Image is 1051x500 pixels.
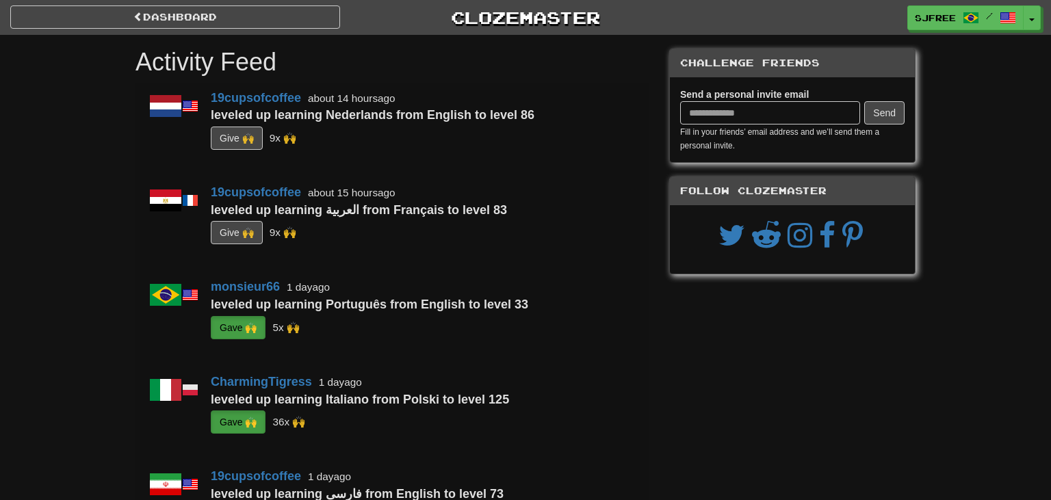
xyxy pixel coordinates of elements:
strong: leveled up learning Nederlands from English to level 86 [211,108,534,122]
small: about 15 hours ago [308,187,395,198]
a: CharmingTigress [211,375,312,389]
a: 19cupsofcoffee [211,91,301,105]
strong: leveled up learning العربية from Français to level 83 [211,203,507,217]
small: 1 day ago [319,376,362,388]
strong: Send a personal invite email [680,89,809,100]
a: 19cupsofcoffee [211,185,301,199]
h1: Activity Feed [135,49,649,76]
button: Gave 🙌 [211,410,265,434]
small: rav3l<br />superwinston<br />Morela<br />LuciusVorenusX<br />atila_fakacz<br />CharmingTigress<br... [270,132,296,144]
div: Follow Clozemaster [670,177,915,205]
div: Challenge Friends [670,49,915,77]
small: about 14 hours ago [308,92,395,104]
small: rav3l<br />superwinston<br />Morela<br />LuciusVorenusX<br />atila_fakacz<br />CharmingTigress<br... [270,226,296,238]
a: Clozemaster [361,5,690,29]
strong: leveled up learning Italiano from Polski to level 125 [211,393,509,406]
strong: leveled up learning Português from English to level 33 [211,298,528,311]
a: 19cupsofcoffee [211,469,301,483]
a: Dashboard [10,5,340,29]
small: 19cupsofcoffee<br />JioMc<br />Morela<br />sjfree<br />CharmingTigress [272,321,299,333]
span: / [986,11,993,21]
button: Give 🙌 [211,221,263,244]
small: 1 day ago [287,281,330,293]
button: Send [864,101,905,124]
small: Fill in your friends’ email address and we’ll send them a personal invite. [680,127,879,150]
a: monsieur66 [211,280,280,293]
span: sjfree [915,12,956,24]
button: Give 🙌 [211,127,263,150]
small: Primal_Hunter<br />MadsNeedsToStudy<br />Marco_X<br />ganartodo88<br />houzuki<br />19cupsofcoffe... [272,416,305,427]
button: Gave 🙌 [211,316,265,339]
small: 1 day ago [308,471,351,482]
a: sjfree / [907,5,1024,30]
